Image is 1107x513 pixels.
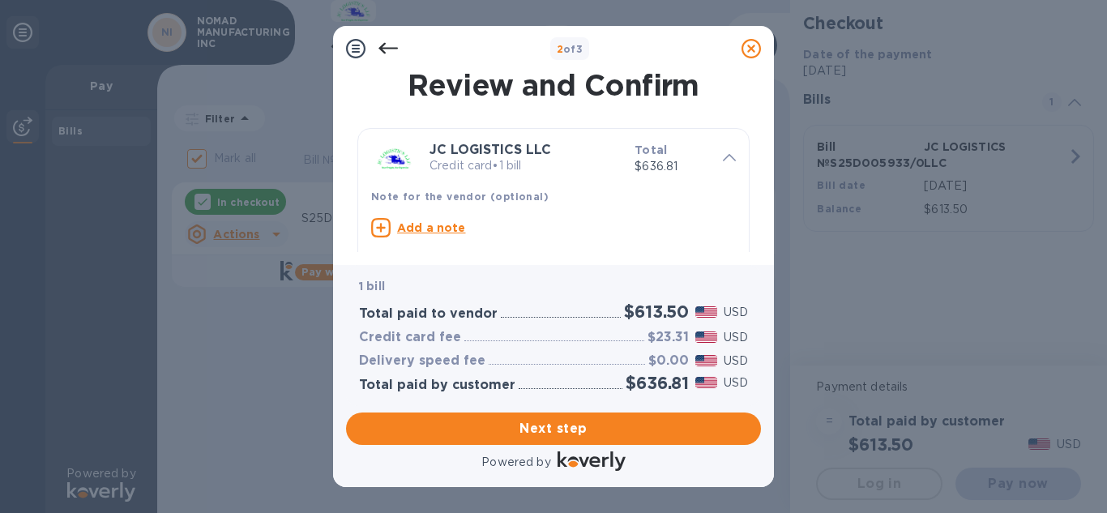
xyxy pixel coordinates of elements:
[359,306,498,322] h3: Total paid to vendor
[359,330,461,345] h3: Credit card fee
[648,353,689,369] h3: $0.00
[359,419,748,438] span: Next step
[724,374,748,391] p: USD
[557,43,563,55] span: 2
[481,454,550,471] p: Powered by
[558,451,626,471] img: Logo
[635,158,710,175] p: $636.81
[371,142,736,267] div: JC LOGISTICS LLCCredit card•1 billTotal$636.81Note for the vendor (optional)Add a noteThis note w...
[430,142,551,157] b: JC LOGISTICS LLC
[626,373,689,393] h2: $636.81
[695,306,717,318] img: USD
[695,377,717,388] img: USD
[695,331,717,343] img: USD
[724,353,748,370] p: USD
[724,304,748,321] p: USD
[359,353,485,369] h3: Delivery speed fee
[635,143,667,156] b: Total
[724,329,748,346] p: USD
[624,301,689,322] h2: $613.50
[557,43,583,55] b: of 3
[354,68,753,102] h1: Review and Confirm
[359,280,385,293] b: 1 bill
[359,378,515,393] h3: Total paid by customer
[695,355,717,366] img: USD
[648,330,689,345] h3: $23.31
[346,413,761,445] button: Next step
[371,190,549,203] b: Note for the vendor (optional)
[371,250,736,267] p: This note will be shared with your vendor via email
[430,157,622,174] p: Credit card • 1 bill
[397,221,466,234] u: Add a note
